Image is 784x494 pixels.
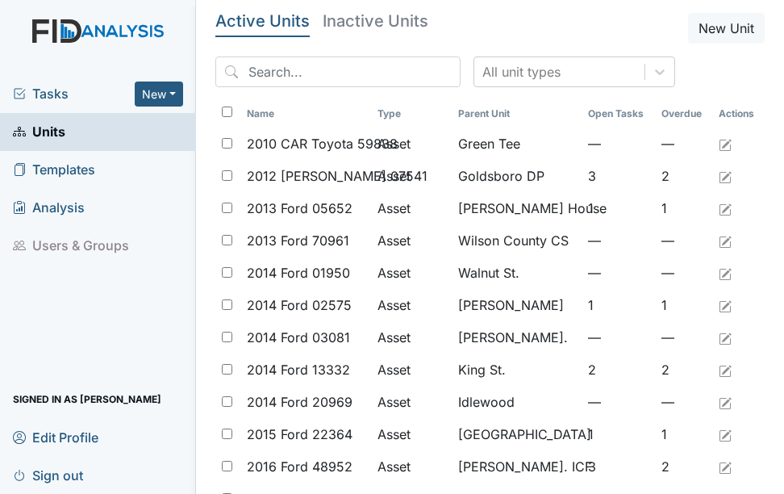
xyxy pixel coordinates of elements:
[452,386,582,418] td: Idlewood
[655,224,712,257] td: —
[582,386,655,418] td: —
[655,289,712,321] td: 1
[655,386,712,418] td: —
[371,192,452,224] td: Asset
[371,100,452,128] th: Toggle SortBy
[719,392,732,412] a: Edit
[582,289,655,321] td: 1
[719,328,732,347] a: Edit
[688,13,765,44] button: New Unit
[452,100,582,128] th: Toggle SortBy
[247,328,350,347] span: 2014 Ford 03081
[655,160,712,192] td: 2
[371,224,452,257] td: Asset
[13,425,98,450] span: Edit Profile
[719,134,732,153] a: Edit
[655,192,712,224] td: 1
[371,418,452,450] td: Asset
[582,418,655,450] td: 1
[247,457,352,476] span: 2016 Ford 48952
[582,192,655,224] td: 1
[582,224,655,257] td: —
[452,257,582,289] td: Walnut St.
[655,450,712,483] td: 2
[452,418,582,450] td: [GEOGRAPHIC_DATA]
[655,100,712,128] th: Toggle SortBy
[247,166,427,186] span: 2012 [PERSON_NAME] 07541
[247,360,350,379] span: 2014 Ford 13332
[371,386,452,418] td: Asset
[719,166,732,186] a: Edit
[371,450,452,483] td: Asset
[719,295,732,315] a: Edit
[452,321,582,354] td: [PERSON_NAME].
[655,257,712,289] td: —
[719,457,732,476] a: Edit
[13,195,85,220] span: Analysis
[452,192,582,224] td: [PERSON_NAME] House
[247,231,349,250] span: 2013 Ford 70961
[247,263,350,283] span: 2014 Ford 01950
[371,128,452,160] td: Asset
[371,257,452,289] td: Asset
[655,418,712,450] td: 1
[452,450,582,483] td: [PERSON_NAME]. ICF
[719,231,732,250] a: Edit
[719,360,732,379] a: Edit
[247,199,352,218] span: 2013 Ford 05652
[655,321,712,354] td: —
[13,119,65,144] span: Units
[655,354,712,386] td: 2
[719,263,732,283] a: Edit
[452,160,582,192] td: Goldsboro DP
[215,13,310,29] h5: Active Units
[371,321,452,354] td: Asset
[582,354,655,386] td: 2
[655,128,712,160] td: —
[371,289,452,321] td: Asset
[13,387,161,412] span: Signed in as [PERSON_NAME]
[135,82,183,107] button: New
[582,160,655,192] td: 3
[371,354,452,386] td: Asset
[222,107,232,117] input: Toggle All Rows Selected
[247,134,398,153] span: 2010 CAR Toyota 59838
[452,354,582,386] td: King St.
[582,321,655,354] td: —
[582,257,655,289] td: —
[323,13,428,29] h5: Inactive Units
[240,100,370,128] th: Toggle SortBy
[582,450,655,483] td: 3
[452,128,582,160] td: Green Tee
[582,128,655,160] td: —
[482,62,561,82] div: All unit types
[452,289,582,321] td: [PERSON_NAME]
[712,100,765,128] th: Actions
[719,425,732,444] a: Edit
[247,392,352,412] span: 2014 Ford 20969
[215,57,461,87] input: Search...
[719,199,732,218] a: Edit
[247,295,352,315] span: 2014 Ford 02575
[371,160,452,192] td: Asset
[452,224,582,257] td: Wilson County CS
[582,100,655,128] th: Toggle SortBy
[247,425,352,444] span: 2015 Ford 22364
[13,463,83,488] span: Sign out
[13,84,135,103] a: Tasks
[13,157,95,182] span: Templates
